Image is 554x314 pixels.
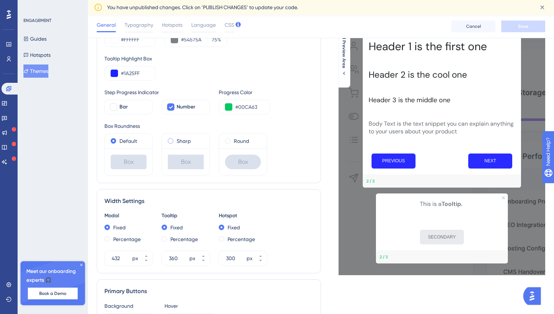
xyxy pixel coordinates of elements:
iframe: UserGuiding AI Assistant Launcher [523,285,545,307]
button: Guides [23,32,47,45]
p: Body Text is the text snippet you can explain anything to your users about your product [369,120,515,135]
h3: Header 3 is the middle one [369,96,515,104]
div: Close Preview [502,196,505,199]
div: Width Settings [104,197,313,206]
button: px [197,251,210,258]
button: Previous [372,154,415,169]
button: px [254,251,267,258]
button: px [254,258,267,266]
label: Fixed [113,223,126,232]
h1: Header 1 is the first one [369,39,515,53]
div: Progress Color [219,88,270,97]
b: Tooltip. [442,200,462,208]
div: Footer [376,250,508,263]
button: SECONDARY [420,230,464,244]
span: Meet our onboarding experts 🎧 [26,267,79,285]
label: Fixed [228,223,240,232]
div: Footer [363,174,521,188]
label: Round [234,137,249,145]
button: Book a Demo [28,288,78,299]
label: % [207,35,221,44]
span: Cancel [466,23,481,29]
span: You have unpublished changes. Click on ‘PUBLISH CHANGES’ to update your code. [107,3,298,12]
label: Percentage [228,235,255,244]
input: % [209,35,217,44]
button: px [140,258,153,266]
button: Extend Preview Area [338,24,350,76]
button: Themes [23,64,48,78]
div: Background [104,302,156,310]
div: px [247,254,252,263]
span: Typography [125,21,153,29]
div: ENGAGEMENT [23,18,51,23]
div: Box [168,155,204,169]
span: Save [518,23,528,29]
button: px [140,251,153,258]
span: Book a Demo [39,291,66,296]
label: Percentage [113,235,141,244]
label: Fixed [170,223,183,232]
button: px [197,258,210,266]
button: Save [501,21,545,32]
span: General [97,21,116,29]
div: Box [111,155,147,169]
span: Language [191,21,216,29]
div: Box Roundness [104,122,313,130]
h2: Header 2 is the cool one [369,69,515,80]
span: Extend Preview Area [341,24,347,68]
input: px [112,254,131,263]
div: Step Progress Indicator [104,88,210,97]
button: Hotspots [23,48,51,62]
div: Step 2 of 3 [380,254,388,260]
div: Primary Buttons [104,287,313,296]
span: Need Help? [17,2,46,11]
div: Box [225,155,261,169]
span: Bar [119,103,128,111]
input: px [226,254,245,263]
input: px [169,254,188,263]
div: Tooltip [162,211,210,220]
button: Next [468,154,512,169]
div: Modal [104,211,153,220]
button: Cancel [451,21,495,32]
label: Sharp [177,137,191,145]
div: Step 2 of 3 [366,178,375,184]
div: px [189,254,195,263]
span: Hotspots [162,21,182,29]
div: Hotspot [219,211,267,220]
div: Hover [165,302,216,310]
div: px [132,254,138,263]
label: Default [119,137,137,145]
div: Tooltip Highlight Box [104,54,313,63]
label: Percentage [170,235,198,244]
span: CSS [225,21,234,29]
p: This is a [382,199,502,209]
span: Number [177,103,195,111]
